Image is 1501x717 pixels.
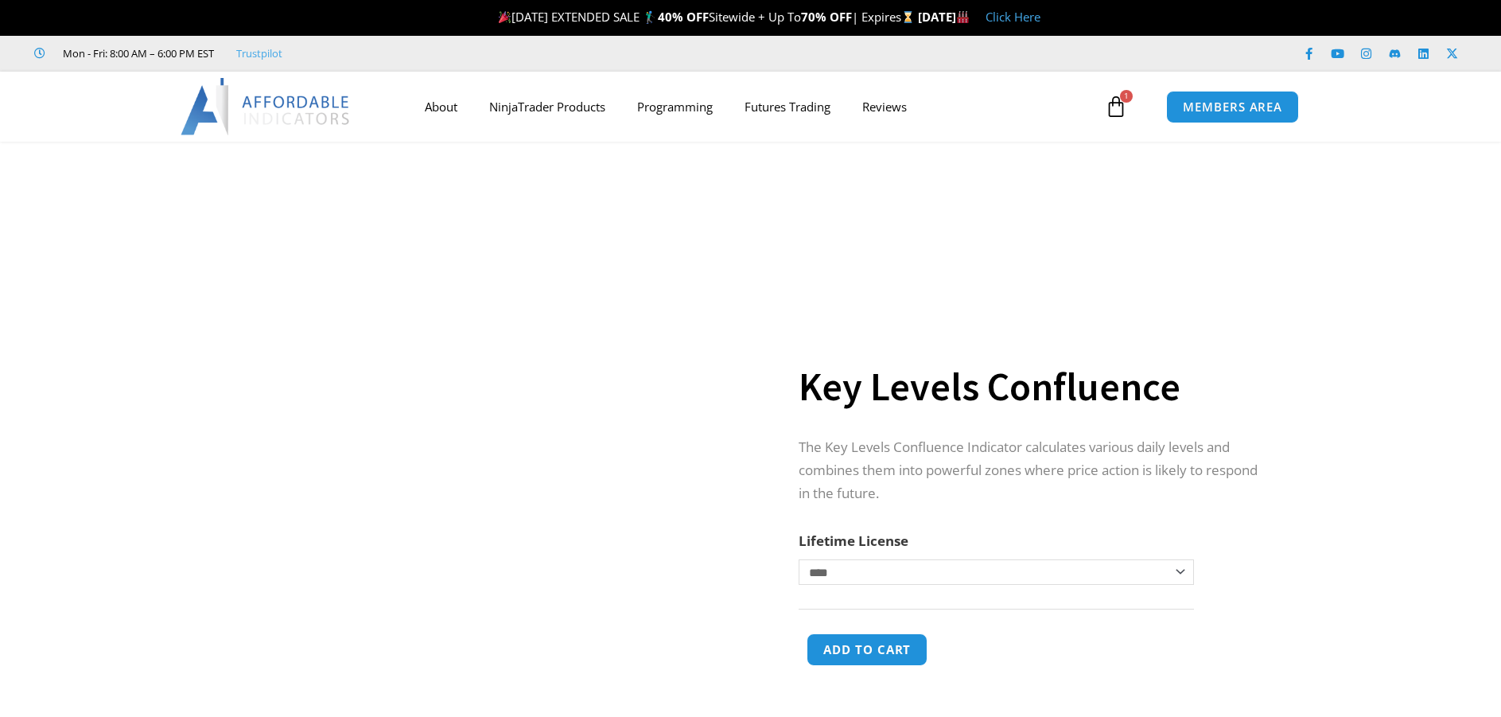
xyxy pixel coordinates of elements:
[1166,91,1299,123] a: MEMBERS AREA
[799,436,1263,505] p: The Key Levels Confluence Indicator calculates various daily levels and combines them into powerf...
[902,11,914,23] img: ⌛
[1081,84,1151,130] a: 1
[807,633,927,666] button: Add to cart
[409,88,1101,125] nav: Menu
[236,44,282,63] a: Trustpilot
[801,9,852,25] strong: 70% OFF
[473,88,621,125] a: NinjaTrader Products
[59,44,214,63] span: Mon - Fri: 8:00 AM – 6:00 PM EST
[846,88,923,125] a: Reviews
[658,9,709,25] strong: 40% OFF
[957,11,969,23] img: 🏭
[409,88,473,125] a: About
[986,9,1040,25] a: Click Here
[499,11,511,23] img: 🎉
[621,88,729,125] a: Programming
[729,88,846,125] a: Futures Trading
[181,78,352,135] img: LogoAI | Affordable Indicators – NinjaTrader
[799,359,1263,415] h1: Key Levels Confluence
[495,9,918,25] span: [DATE] EXTENDED SALE 🏌️‍♂️ Sitewide + Up To | Expires
[1120,90,1133,103] span: 1
[1183,101,1282,113] span: MEMBERS AREA
[799,532,908,550] label: Lifetime License
[918,9,970,25] strong: [DATE]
